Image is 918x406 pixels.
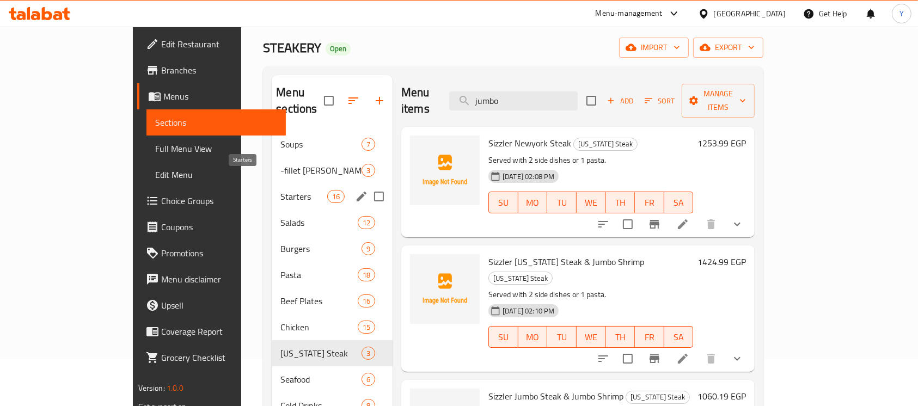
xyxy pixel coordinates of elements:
[280,294,357,307] span: Beef Plates
[697,389,746,404] h6: 1060.19 EGP
[410,254,480,324] img: Sizzler New York Steak & Jumbo Shrimp
[596,7,663,20] div: Menu-management
[327,190,345,203] div: items
[547,192,577,213] button: TU
[669,329,689,345] span: SA
[358,270,375,280] span: 18
[137,318,286,345] a: Coverage Report
[280,190,327,203] span: Starters
[642,93,677,109] button: Sort
[137,292,286,318] a: Upsell
[547,326,577,348] button: TU
[616,347,639,370] span: Select to update
[574,138,637,150] span: [US_STATE] Steak
[358,216,375,229] div: items
[155,142,278,155] span: Full Menu View
[590,211,616,237] button: sort-choices
[146,109,286,136] a: Sections
[697,254,746,269] h6: 1424.99 EGP
[272,157,393,183] div: -fillet [PERSON_NAME]3
[362,348,375,359] span: 3
[581,329,602,345] span: WE
[603,93,638,109] button: Add
[581,195,602,211] span: WE
[626,391,689,403] span: [US_STATE] Steak
[366,88,393,114] button: Add section
[606,326,635,348] button: TH
[280,242,362,255] span: Burgers
[488,326,518,348] button: SU
[488,135,571,151] span: Sizzler Newyork Steak
[488,254,644,270] span: Sizzler [US_STATE] Steak & Jumbo Shrimp
[690,87,746,114] span: Manage items
[676,352,689,365] a: Edit menu item
[664,326,694,348] button: SA
[489,272,552,285] span: [US_STATE] Steak
[616,213,639,236] span: Select to update
[362,373,375,386] div: items
[272,236,393,262] div: Burgers9
[498,306,559,316] span: [DATE] 02:10 PM
[724,346,750,372] button: show more
[263,35,321,60] span: STEAKERY
[161,351,278,364] span: Grocery Checklist
[280,321,357,334] span: Chicken
[161,220,278,233] span: Coupons
[161,273,278,286] span: Menu disclaimer
[523,329,543,345] span: MO
[488,153,693,167] p: Served with 2 side dishes or 1 pasta.
[682,84,755,118] button: Manage items
[619,38,689,58] button: import
[137,266,286,292] a: Menu disclaimer
[362,242,375,255] div: items
[161,38,278,51] span: Edit Restaurant
[326,42,351,56] div: Open
[272,366,393,392] div: Seafood6
[493,329,514,345] span: SU
[518,326,548,348] button: MO
[523,195,543,211] span: MO
[635,326,664,348] button: FR
[272,210,393,236] div: Salads12
[606,192,635,213] button: TH
[280,373,362,386] span: Seafood
[276,84,324,117] h2: Menu sections
[161,299,278,312] span: Upsell
[498,171,559,182] span: [DATE] 02:08 PM
[676,218,689,231] a: Edit menu item
[605,95,635,107] span: Add
[362,139,375,150] span: 7
[161,64,278,77] span: Branches
[362,164,375,177] div: items
[280,268,357,281] span: Pasta
[638,93,682,109] span: Sort items
[702,41,755,54] span: export
[488,192,518,213] button: SU
[401,84,436,117] h2: Menu items
[272,262,393,288] div: Pasta18
[714,8,786,20] div: [GEOGRAPHIC_DATA]
[899,8,904,20] span: Y
[724,211,750,237] button: show more
[669,195,689,211] span: SA
[449,91,578,110] input: search
[161,194,278,207] span: Choice Groups
[161,325,278,338] span: Coverage Report
[272,183,393,210] div: Starters16edit
[693,38,763,58] button: export
[590,346,616,372] button: sort-choices
[272,340,393,366] div: [US_STATE] Steak3
[645,95,675,107] span: Sort
[326,44,351,53] span: Open
[358,268,375,281] div: items
[272,314,393,340] div: Chicken15
[137,57,286,83] a: Branches
[362,138,375,151] div: items
[137,31,286,57] a: Edit Restaurant
[358,218,375,228] span: 12
[280,138,362,151] div: Soups
[328,192,344,202] span: 16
